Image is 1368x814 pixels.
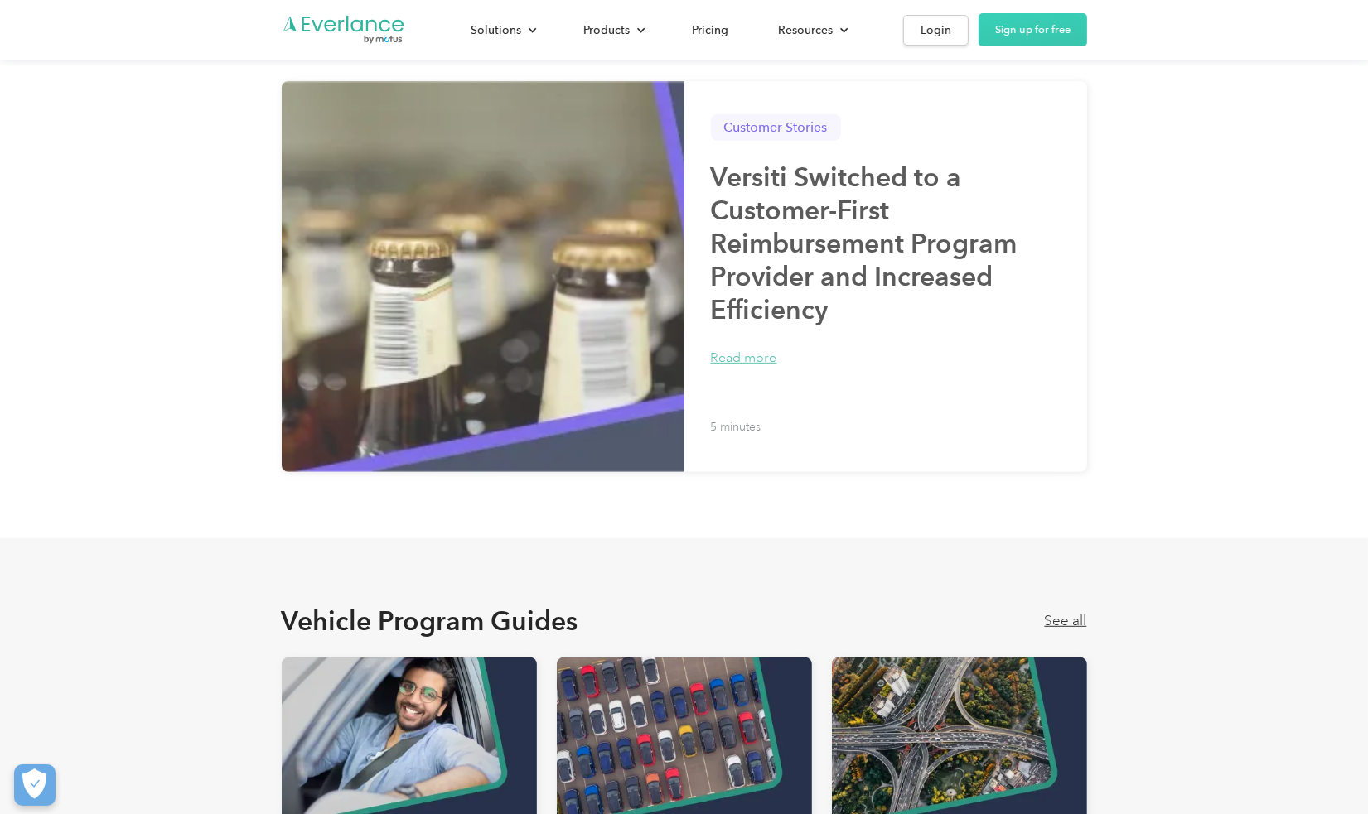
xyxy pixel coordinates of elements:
[711,161,1061,326] h2: Versiti Switched to a Customer-First Reimbursement Program Provider and Increased Efficiency
[903,14,969,45] a: Login
[567,15,659,44] div: Products
[471,19,521,40] div: Solutions
[761,15,862,44] div: Resources
[14,764,56,806] button: Cookies Settings
[1045,613,1087,629] a: See all
[778,19,833,40] div: Resources
[979,13,1087,46] a: Sign up for free
[724,121,828,134] p: Customer Stories
[692,19,728,40] div: Pricing
[282,81,1087,472] a: Customer StoriesVersiti Switched to a Customer-First Reimbursement Program Provider and Increased...
[711,416,761,439] p: 5 minutes
[282,604,578,638] h2: Vehicle Program Guides
[583,19,630,40] div: Products
[711,346,777,369] p: Read more
[921,19,951,40] div: Login
[675,15,745,44] a: Pricing
[282,14,406,46] a: Go to homepage
[454,15,550,44] div: Solutions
